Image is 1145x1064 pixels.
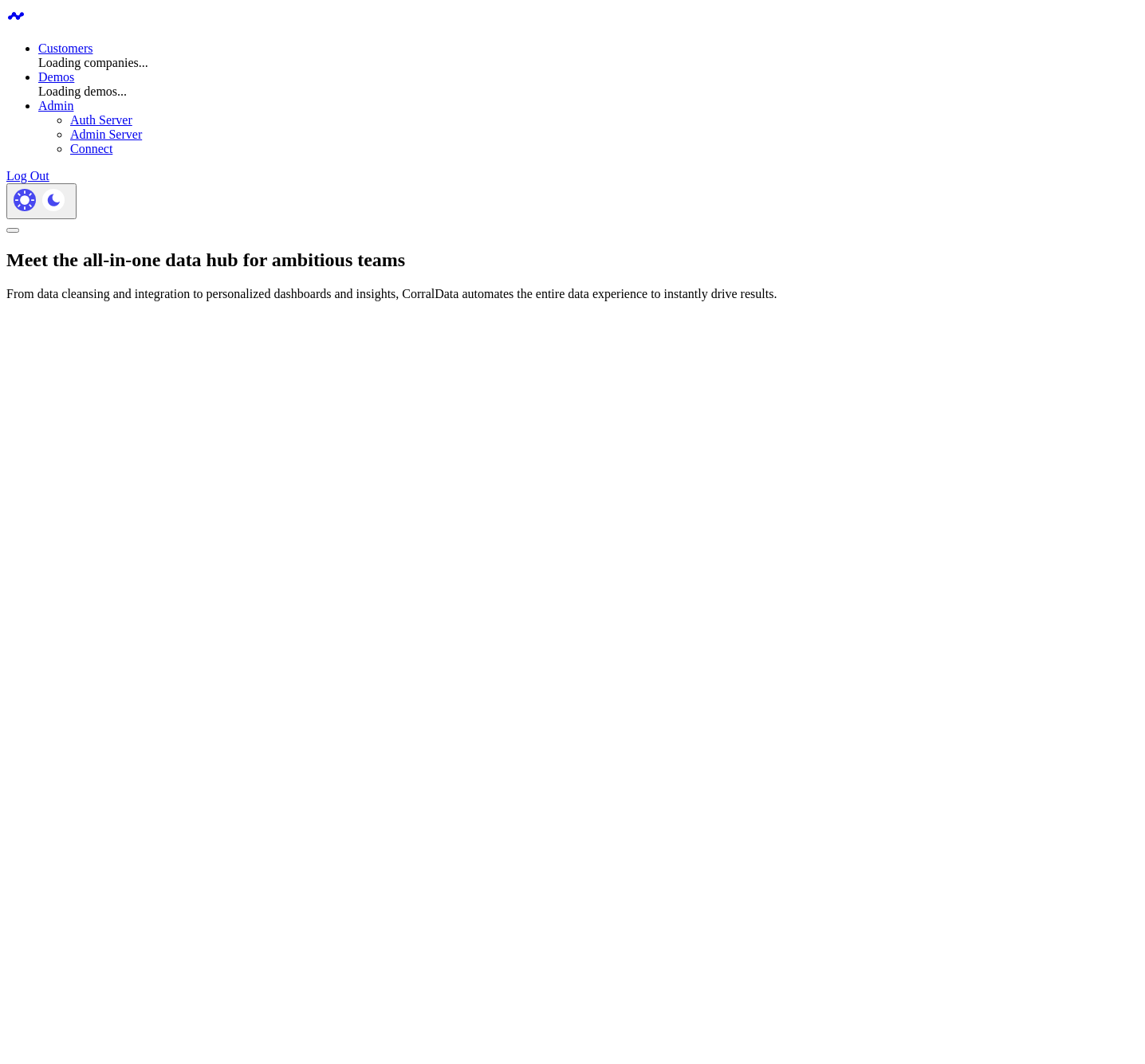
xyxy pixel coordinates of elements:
[70,113,132,127] a: Auth Server
[70,128,142,141] a: Admin Server
[38,70,74,84] a: Demos
[38,99,73,112] a: Admin
[6,169,49,183] a: Log Out
[6,249,1139,271] h1: Meet the all-in-one data hub for ambitious teams
[38,84,1139,99] div: Loading demos...
[38,56,1139,70] div: Loading companies...
[70,142,112,155] a: Connect
[6,287,1139,301] p: From data cleansing and integration to personalized dashboards and insights, CorralData automates...
[38,41,92,55] a: Customers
